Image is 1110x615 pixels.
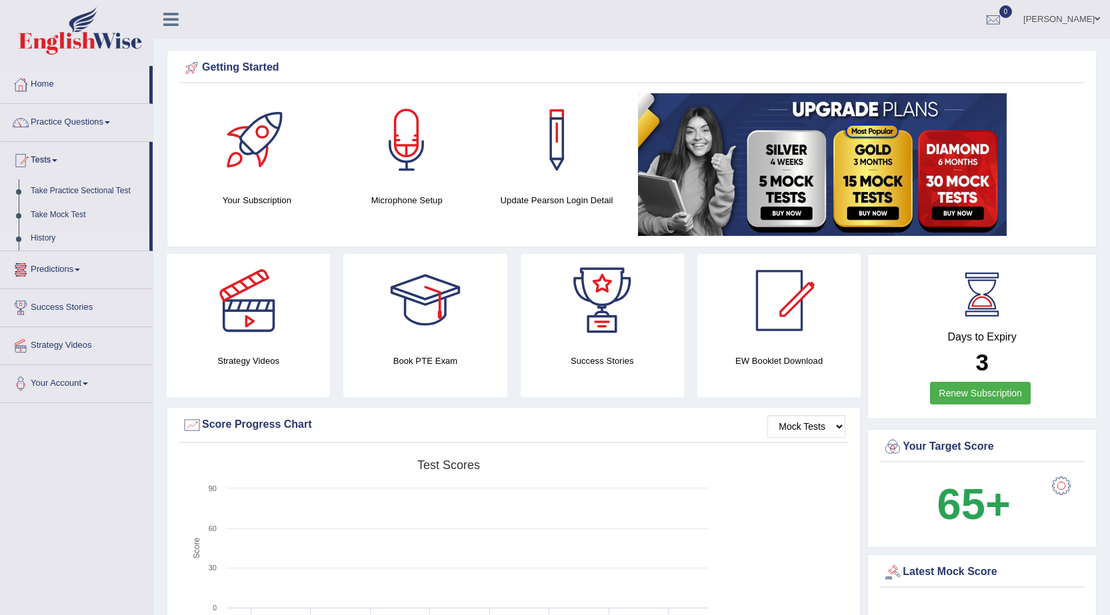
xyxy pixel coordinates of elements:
[209,484,217,492] text: 90
[189,193,325,207] h4: Your Subscription
[930,382,1031,404] a: Renew Subscription
[339,193,475,207] h4: Microphone Setup
[1,289,153,322] a: Success Stories
[937,480,1011,528] b: 65+
[192,538,201,559] tspan: Score
[975,349,988,375] b: 3
[25,203,149,227] a: Take Mock Test
[521,354,684,368] h4: Success Stories
[213,604,217,612] text: 0
[638,93,1007,236] img: small5.jpg
[1,66,149,99] a: Home
[167,354,330,368] h4: Strategy Videos
[182,415,845,435] div: Score Progress Chart
[209,564,217,572] text: 30
[25,227,149,251] a: History
[883,562,1081,582] div: Latest Mock Score
[343,354,507,368] h4: Book PTE Exam
[883,331,1081,343] h4: Days to Expiry
[417,458,480,472] tspan: Test scores
[1,104,153,137] a: Practice Questions
[999,5,1013,18] span: 0
[1,251,153,285] a: Predictions
[489,193,625,207] h4: Update Pearson Login Detail
[697,354,861,368] h4: EW Booklet Download
[209,524,217,532] text: 60
[25,179,149,203] a: Take Practice Sectional Test
[1,142,149,175] a: Tests
[1,365,153,398] a: Your Account
[182,58,1081,78] div: Getting Started
[1,327,153,360] a: Strategy Videos
[883,437,1081,457] div: Your Target Score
